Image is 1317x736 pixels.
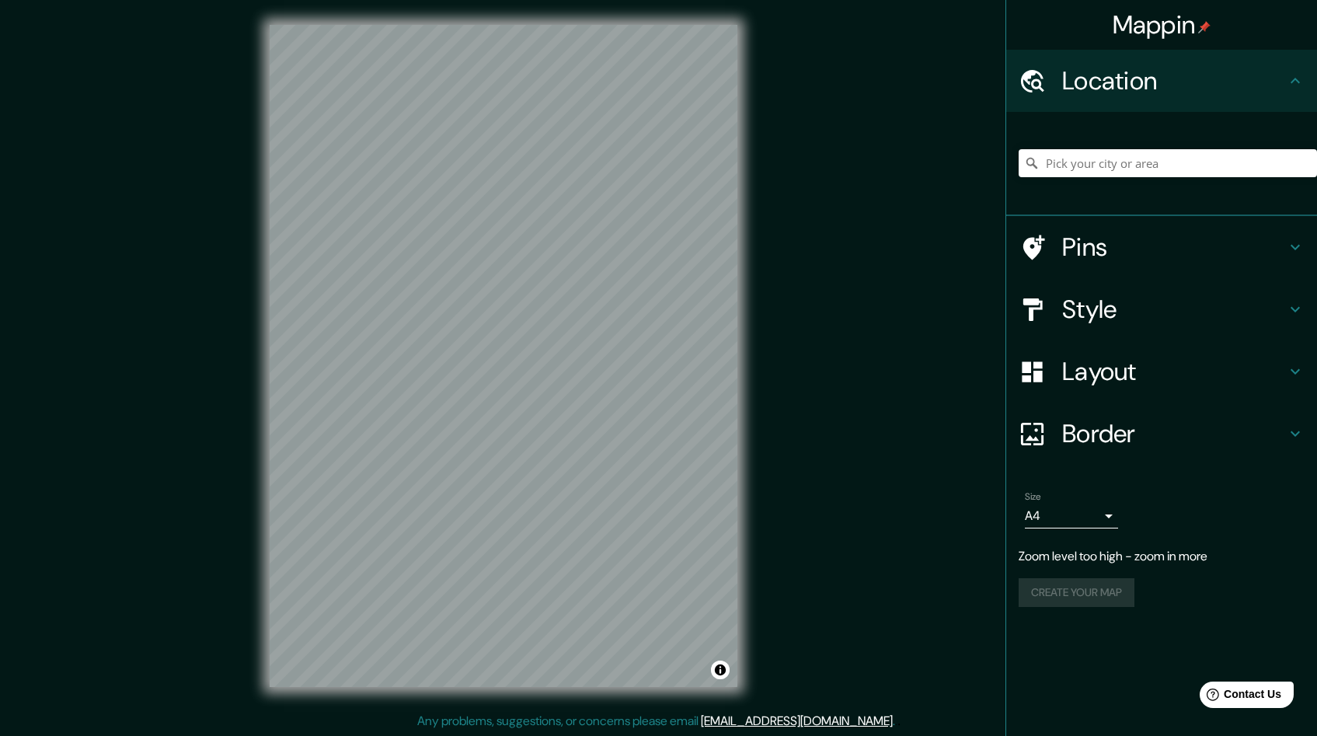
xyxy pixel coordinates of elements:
img: pin-icon.png [1198,21,1211,33]
h4: Location [1062,65,1286,96]
p: Zoom level too high - zoom in more [1019,547,1305,566]
h4: Pins [1062,232,1286,263]
p: Any problems, suggestions, or concerns please email . [417,712,895,731]
div: Style [1006,278,1317,340]
div: A4 [1025,504,1118,528]
div: Border [1006,403,1317,465]
div: Pins [1006,216,1317,278]
h4: Layout [1062,356,1286,387]
h4: Border [1062,418,1286,449]
a: [EMAIL_ADDRESS][DOMAIN_NAME] [701,713,893,729]
button: Toggle attribution [711,661,730,679]
input: Pick your city or area [1019,149,1317,177]
h4: Style [1062,294,1286,325]
div: Layout [1006,340,1317,403]
h4: Mappin [1113,9,1211,40]
canvas: Map [270,25,737,687]
iframe: Help widget launcher [1179,675,1300,719]
div: . [895,712,897,731]
div: . [897,712,901,731]
label: Size [1025,490,1041,504]
div: Location [1006,50,1317,112]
